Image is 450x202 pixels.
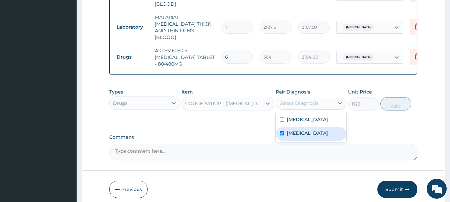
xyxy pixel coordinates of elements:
[287,116,328,123] label: [MEDICAL_DATA]
[109,89,123,95] label: Types
[39,59,92,126] span: We're online!
[35,37,112,46] div: Chat with us now
[113,21,152,33] td: Laboratory
[152,11,218,44] td: MALARIAL [MEDICAL_DATA] THICK AND THIN FILMS - [BLOOD]
[343,54,374,61] span: [MEDICAL_DATA]
[152,44,218,71] td: ARTEMETER + [MEDICAL_DATA] TABLET - 80/480MG
[287,130,328,136] label: [MEDICAL_DATA]
[343,24,374,31] span: [MEDICAL_DATA]
[109,181,148,198] button: Previous
[113,51,152,63] td: Drugs
[348,89,372,95] label: Unit Price
[377,181,417,198] button: Submit
[182,89,193,95] label: Item
[3,133,127,156] textarea: Type your message and hit 'Enter'
[276,89,310,95] label: Pair Diagnosis
[113,100,128,106] div: Drugs
[185,100,262,107] div: COUGH SYRUP - ([MEDICAL_DATA])
[109,134,418,140] label: Comment
[12,33,27,50] img: d_794563401_company_1708531726252_794563401
[279,100,318,106] div: Select Diagnosis
[109,3,125,19] div: Minimize live chat window
[380,97,411,110] button: Add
